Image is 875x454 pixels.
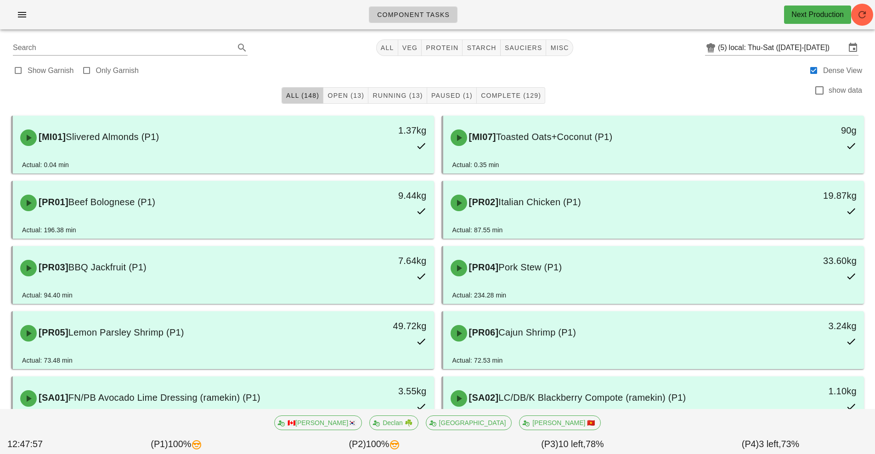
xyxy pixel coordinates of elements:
[66,132,159,142] span: Slivered Almonds (P1)
[333,319,426,333] div: 49.72kg
[422,39,463,56] button: protein
[96,66,139,75] label: Only Garnish
[37,392,68,403] span: [SA01]
[467,132,496,142] span: [MI07]
[501,39,547,56] button: sauciers
[333,188,426,203] div: 9.44kg
[823,66,862,75] label: Dense View
[398,39,422,56] button: veg
[376,39,398,56] button: All
[22,355,73,365] div: Actual: 73.48 min
[37,197,68,207] span: [PR01]
[28,66,74,75] label: Show Garnish
[763,188,857,203] div: 19.87kg
[380,44,394,51] span: All
[78,436,276,453] div: (P1) 100%
[763,123,857,138] div: 90g
[525,416,595,430] span: [PERSON_NAME] 🇻🇳
[68,197,155,207] span: Beef Bolognese (P1)
[467,262,499,272] span: [PR04]
[427,87,477,104] button: Paused (1)
[550,44,569,51] span: misc
[369,6,457,23] a: Component Tasks
[504,44,542,51] span: sauciers
[431,416,506,430] span: [GEOGRAPHIC_DATA]
[6,436,78,453] div: 12:47:57
[477,87,545,104] button: Complete (129)
[546,39,573,56] button: misc
[327,92,364,99] span: Open (13)
[463,39,500,56] button: starch
[368,87,427,104] button: Running (13)
[375,416,412,430] span: Declan ☘️
[759,439,781,449] span: 3 left,
[452,290,507,300] div: Actual: 234.28 min
[466,44,496,51] span: starch
[68,262,147,272] span: BBQ Jackfruit (P1)
[763,384,857,398] div: 1.10kg
[498,197,581,207] span: Italian Chicken (P1)
[763,319,857,333] div: 3.24kg
[467,392,499,403] span: [SA02]
[559,439,586,449] span: 10 left,
[452,225,503,235] div: Actual: 87.55 min
[333,384,426,398] div: 3.55kg
[791,9,844,20] div: Next Production
[276,436,474,453] div: (P2) 100%
[22,225,76,235] div: Actual: 196.38 min
[431,92,473,99] span: Paused (1)
[467,327,499,337] span: [PR06]
[372,92,423,99] span: Running (13)
[498,327,576,337] span: Cajun Shrimp (P1)
[333,123,426,138] div: 1.37kg
[286,92,319,99] span: All (148)
[452,355,503,365] div: Actual: 72.53 min
[452,160,499,170] div: Actual: 0.35 min
[425,44,458,51] span: protein
[498,392,686,403] span: LC/DB/K Blackberry Compote (ramekin) (P1)
[68,392,260,403] span: FN/PB Avocado Lime Dressing (ramekin) (P1)
[672,436,869,453] div: (P4) 73%
[402,44,418,51] span: veg
[280,416,356,430] span: 🇨🇦[PERSON_NAME]🇰🇷
[480,92,541,99] span: Complete (129)
[377,11,450,18] span: Component Tasks
[323,87,368,104] button: Open (13)
[718,43,729,52] div: (5)
[37,262,68,272] span: [PR03]
[282,87,323,104] button: All (148)
[496,132,613,142] span: Toasted Oats+Coconut (P1)
[37,327,68,337] span: [PR05]
[467,197,499,207] span: [PR02]
[498,262,562,272] span: Pork Stew (P1)
[474,436,672,453] div: (P3) 78%
[68,327,184,337] span: Lemon Parsley Shrimp (P1)
[333,253,426,268] div: 7.64kg
[37,132,66,142] span: [MI01]
[22,160,69,170] div: Actual: 0.04 min
[763,253,857,268] div: 33.60kg
[22,290,73,300] div: Actual: 94.40 min
[829,86,862,95] label: show data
